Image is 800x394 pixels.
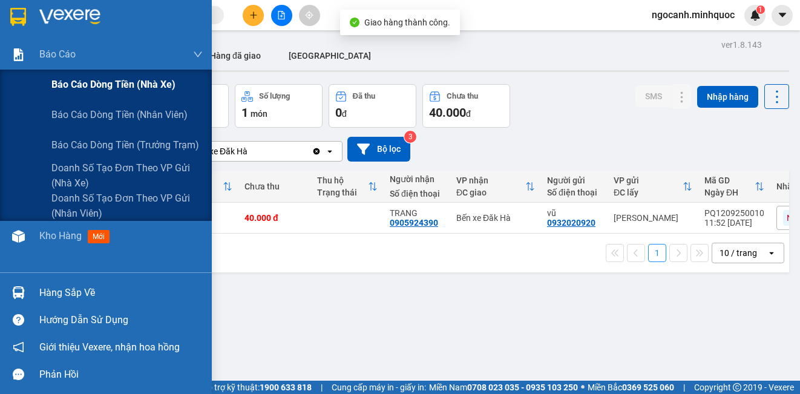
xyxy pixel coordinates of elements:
[332,381,426,394] span: Cung cấp máy in - giấy in:
[547,208,602,218] div: vũ
[347,137,410,162] button: Bộ lọc
[364,18,450,27] span: Giao hàng thành công.
[193,145,248,157] div: Bến xe Đăk Hà
[456,188,525,197] div: ĐC giao
[767,248,776,258] svg: open
[404,131,416,143] sup: 3
[622,383,674,392] strong: 0369 525 060
[750,10,761,21] img: icon-new-feature
[466,109,471,119] span: đ
[299,5,320,26] button: aim
[614,188,683,197] div: ĐC lấy
[429,381,578,394] span: Miền Nam
[88,230,110,243] span: mới
[289,51,371,61] span: [GEOGRAPHIC_DATA]
[39,47,76,62] span: Báo cáo
[51,191,203,221] span: Doanh số tạo đơn theo VP gửi (nhân viên)
[720,247,757,259] div: 10 / trang
[312,146,321,156] svg: Clear value
[271,5,292,26] button: file-add
[305,11,313,19] span: aim
[456,213,535,223] div: Bến xe Đăk Hà
[13,369,24,380] span: message
[329,84,416,128] button: Đã thu0đ
[39,340,180,355] span: Giới thiệu Vexere, nhận hoa hồng
[390,189,444,199] div: Số điện thoại
[51,137,199,153] span: Báo cáo dòng tiền (trưởng trạm)
[683,381,685,394] span: |
[422,84,510,128] button: Chưa thu40.000đ
[581,385,585,390] span: ⚪️
[259,92,290,100] div: Số lượng
[588,381,674,394] span: Miền Bắc
[450,171,541,203] th: Toggle SortBy
[335,105,342,120] span: 0
[51,77,175,92] span: Báo cáo dòng tiền (nhà xe)
[429,105,466,120] span: 40.000
[251,109,267,119] span: món
[350,18,359,27] span: check-circle
[390,174,444,184] div: Người nhận
[244,213,305,223] div: 40.000 đ
[260,383,312,392] strong: 1900 633 818
[243,5,264,26] button: plus
[202,381,312,394] span: Hỗ trợ kỹ thuật:
[12,48,25,61] img: solution-icon
[235,84,323,128] button: Số lượng1món
[787,212,799,223] span: NỢ
[10,8,26,26] img: logo-vxr
[390,208,444,218] div: TRANG
[635,85,672,107] button: SMS
[721,38,762,51] div: ver 1.8.143
[697,86,758,108] button: Nhập hàng
[614,176,683,185] div: VP gửi
[317,176,368,185] div: Thu hộ
[698,171,770,203] th: Toggle SortBy
[733,383,741,392] span: copyright
[200,41,270,70] button: Hàng đã giao
[13,314,24,326] span: question-circle
[704,208,764,218] div: PQ1209250010
[39,311,203,329] div: Hướng dẫn sử dụng
[547,188,602,197] div: Số điện thoại
[241,105,248,120] span: 1
[777,10,788,21] span: caret-down
[321,381,323,394] span: |
[249,11,258,19] span: plus
[704,188,755,197] div: Ngày ĐH
[648,244,666,262] button: 1
[547,218,595,228] div: 0932020920
[547,176,602,185] div: Người gửi
[12,286,25,299] img: warehouse-icon
[704,218,764,228] div: 11:52 [DATE]
[353,92,375,100] div: Đã thu
[704,176,755,185] div: Mã GD
[447,92,478,100] div: Chưa thu
[51,160,203,191] span: Doanh số tạo đơn theo VP gửi (nhà xe)
[325,146,335,156] svg: open
[390,218,438,228] div: 0905924390
[249,145,250,157] input: Selected Bến xe Đăk Hà.
[12,230,25,243] img: warehouse-icon
[39,230,82,241] span: Kho hàng
[342,109,347,119] span: đ
[193,50,203,59] span: down
[467,383,578,392] strong: 0708 023 035 - 0935 103 250
[772,5,793,26] button: caret-down
[756,5,765,14] sup: 1
[277,11,286,19] span: file-add
[642,7,744,22] span: ngocanh.minhquoc
[244,182,305,191] div: Chưa thu
[311,171,384,203] th: Toggle SortBy
[51,107,188,122] span: Báo cáo dòng tiền (nhân viên)
[758,5,762,14] span: 1
[39,284,203,302] div: Hàng sắp về
[608,171,698,203] th: Toggle SortBy
[614,213,692,223] div: [PERSON_NAME]
[39,366,203,384] div: Phản hồi
[456,176,525,185] div: VP nhận
[13,341,24,353] span: notification
[317,188,368,197] div: Trạng thái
